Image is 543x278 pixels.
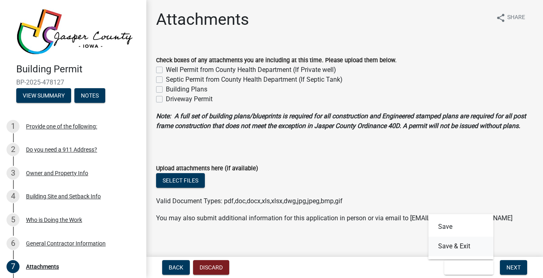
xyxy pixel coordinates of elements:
strong: Note: A full set of building plans/blueprints is required for all construction and Engineered sta... [156,112,526,130]
span: Back [169,264,183,271]
label: Upload attachments here (if available) [156,166,258,172]
span: Share [507,13,525,23]
span: BP-2025-478127 [16,78,130,86]
button: View Summary [16,88,71,103]
span: Save & Exit [451,264,482,271]
label: Check boxes of any attachments you are including at this time. Please upload them below. [156,58,397,63]
label: Septic Permit from County Health Department (If Septic Tank) [166,75,343,85]
label: Building Plans [166,85,207,94]
div: 2 [7,143,20,156]
wm-modal-confirm: Summary [16,93,71,99]
wm-modal-confirm: Notes [74,93,105,99]
div: Owner and Property Info [26,170,88,176]
img: Jasper County, Iowa [16,9,133,55]
div: 7 [7,260,20,273]
button: Back [162,260,190,275]
div: Do you need a 911 Address? [26,147,97,152]
div: 3 [7,167,20,180]
h1: Attachments [156,10,249,29]
div: Building Site and Setback Info [26,193,101,199]
div: Attachments [26,264,59,269]
div: 6 [7,237,20,250]
label: Well Permit from County Health Department (If Private well) [166,65,336,75]
span: Valid Document Types: pdf,doc,docx,xls,xlsx,dwg,jpg,jpeg,bmp,gif [156,197,343,205]
button: Save & Exit [444,260,493,275]
i: share [496,13,506,23]
div: General Contractor Information [26,241,106,246]
label: Driveway Permit [166,94,213,104]
button: Next [500,260,527,275]
div: 5 [7,213,20,226]
button: Save [428,217,493,237]
button: Select files [156,173,205,188]
h4: Building Permit [16,63,140,75]
div: Who is Doing the Work [26,217,82,223]
div: Save & Exit [428,214,493,259]
span: Next [506,264,521,271]
div: 4 [7,190,20,203]
div: 1 [7,120,20,133]
p: You may also submit additional information for this application in person or via email to [EMAIL_... [156,213,533,223]
div: Provide one of the following: [26,124,97,129]
button: Notes [74,88,105,103]
button: Save & Exit [428,237,493,256]
button: Discard [193,260,229,275]
button: shareShare [489,10,532,26]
